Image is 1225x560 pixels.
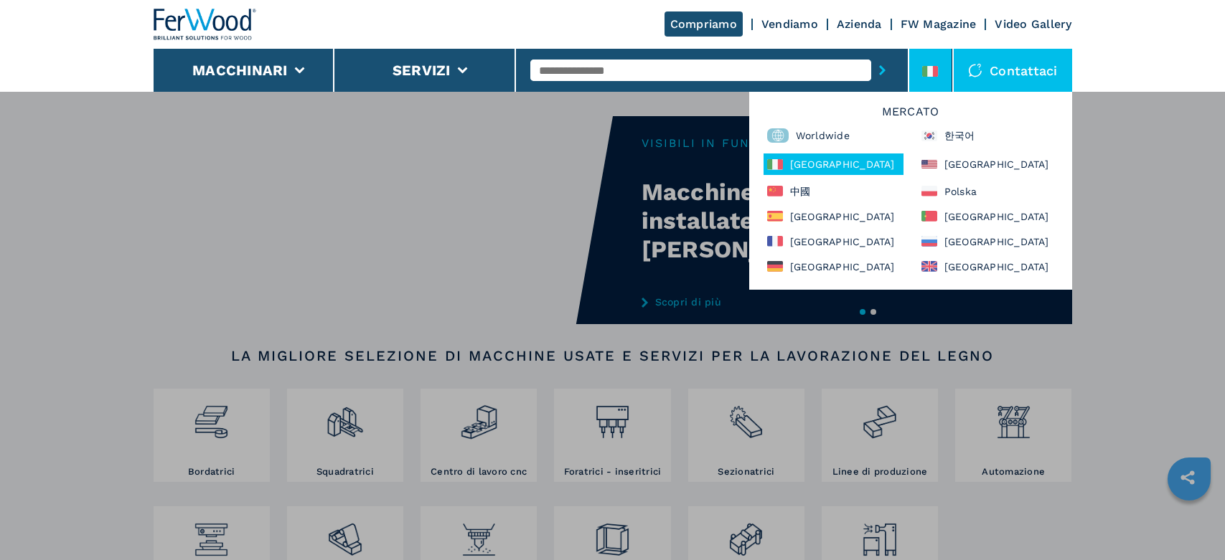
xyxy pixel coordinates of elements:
[918,232,1058,250] div: [GEOGRAPHIC_DATA]
[154,9,257,40] img: Ferwood
[837,17,882,31] a: Azienda
[968,63,982,77] img: Contattaci
[665,11,743,37] a: Compriamo
[918,182,1058,200] div: Polska
[761,17,818,31] a: Vendiamo
[918,125,1058,146] div: 한국어
[764,182,904,200] div: 中國
[764,257,904,275] div: [GEOGRAPHIC_DATA]
[756,106,1065,125] h6: Mercato
[764,153,904,175] div: [GEOGRAPHIC_DATA]
[764,125,904,146] div: Worldwide
[995,17,1071,31] a: Video Gallery
[901,17,977,31] a: FW Magazine
[764,232,904,250] div: [GEOGRAPHIC_DATA]
[393,62,451,79] button: Servizi
[918,207,1058,225] div: [GEOGRAPHIC_DATA]
[918,257,1058,275] div: [GEOGRAPHIC_DATA]
[954,49,1072,92] div: Contattaci
[918,153,1058,175] div: [GEOGRAPHIC_DATA]
[764,207,904,225] div: [GEOGRAPHIC_DATA]
[192,62,288,79] button: Macchinari
[871,54,893,87] button: submit-button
